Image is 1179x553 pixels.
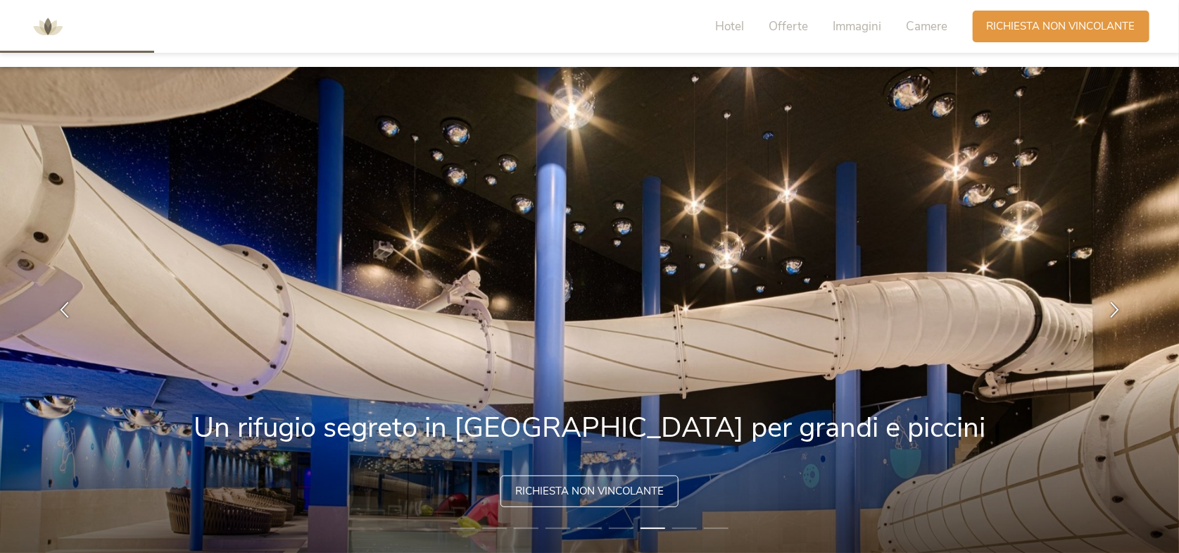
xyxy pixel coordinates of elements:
a: AMONTI & LUNARIS Wellnessresort [27,21,69,31]
span: Richiesta non vincolante [987,19,1135,34]
span: Offerte [769,18,809,35]
img: AMONTI & LUNARIS Wellnessresort [27,6,69,48]
span: Hotel [716,18,745,35]
span: Camere [907,18,948,35]
span: Richiesta non vincolante [515,484,664,499]
span: Immagini [833,18,882,35]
